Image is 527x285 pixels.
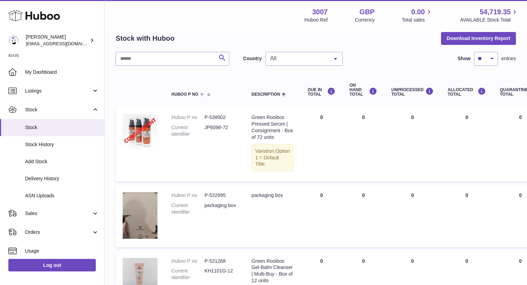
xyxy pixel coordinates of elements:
div: ALLOCATED Total [448,87,486,97]
span: Stock [25,124,99,131]
span: Total sales [402,17,433,23]
td: 0 [384,107,441,182]
img: product image [123,192,157,238]
span: Stock History [25,141,99,148]
dt: Huboo P no [171,192,204,199]
dt: Current identifier [171,268,204,281]
dt: Huboo P no [171,114,204,121]
span: Stock [25,106,92,113]
a: 0.00 Total sales [402,7,433,23]
dd: JP6098-72 [204,124,238,137]
td: 0 [342,185,384,247]
a: Log out [8,259,96,271]
span: My Dashboard [25,69,99,76]
span: Orders [25,229,92,236]
div: [PERSON_NAME] [26,34,88,47]
img: product image [123,114,157,149]
td: 0 [384,185,441,247]
span: Listings [25,88,92,94]
span: AVAILABLE Stock Total [460,17,519,23]
img: bevmay@maysama.com [8,35,19,46]
td: 0 [441,185,493,247]
h2: Stock with Huboo [116,34,175,43]
div: Currency [355,17,375,23]
span: 0 [519,192,522,198]
dt: Huboo P no [171,258,204,264]
div: Huboo Ref [304,17,328,23]
dd: P-532995 [204,192,238,199]
div: ON HAND Total [349,83,377,97]
label: Show [458,55,471,62]
dt: Current identifier [171,202,204,215]
td: 0 [441,107,493,182]
dd: packaging box [204,202,238,215]
td: 0 [301,107,342,182]
span: Add Stock [25,158,99,165]
div: Green Rooibos Pressed Serum | Consignment - Box of 72 units [251,114,294,141]
span: All [269,55,328,62]
span: 54,719.35 [480,7,511,17]
span: ASN Uploads [25,192,99,199]
dd: KH1101G-12 [204,268,238,281]
span: Huboo P no [171,92,198,97]
dd: P-538902 [204,114,238,121]
a: 54,719.35 AVAILABLE Stock Total [460,7,519,23]
dt: Current identifier [171,124,204,137]
td: 0 [342,107,384,182]
strong: 3007 [312,7,328,17]
span: Usage [25,248,99,254]
span: Delivery History [25,175,99,182]
button: Download Inventory Report [441,32,516,45]
span: 0.00 [411,7,425,17]
span: Description [251,92,280,97]
div: packaging box [251,192,294,199]
span: Option 1 = Default Title; [255,148,290,167]
span: [EMAIL_ADDRESS][DOMAIN_NAME] [26,41,102,46]
span: 0 [519,114,522,120]
div: UNPROCESSED Total [391,87,434,97]
span: entries [501,55,516,62]
div: DUE IN TOTAL [308,87,335,97]
dd: P-531268 [204,258,238,264]
strong: GBP [359,7,374,17]
span: Sales [25,210,92,217]
div: Green Rooibos Gel-Balm Cleanser | Multi-Buy - Box of 12 units [251,258,294,284]
span: 0 [519,258,522,264]
label: Country [243,55,262,62]
td: 0 [301,185,342,247]
div: Variation: [251,144,294,172]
